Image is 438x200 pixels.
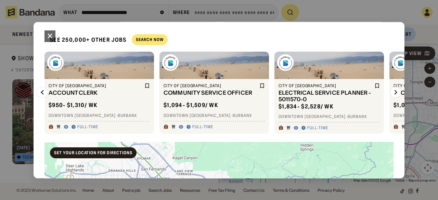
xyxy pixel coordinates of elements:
[44,52,154,134] a: City of Burbank logoCity of [GEOGRAPHIC_DATA]ACCOUNT CLERK$950- $1,310/ wkDowntown [GEOGRAPHIC_DA...
[390,87,401,98] img: Right Arrow
[162,54,179,71] img: City of Burbank logo
[274,52,384,134] a: City of Burbank logoCity of [GEOGRAPHIC_DATA]ELECTRICAL SERVICE PLANNER - 5011570-0$1,834- $2,528...
[279,114,380,120] div: Downtown [GEOGRAPHIC_DATA] · Burbank
[77,124,98,130] div: Full-time
[164,113,265,118] div: Downtown [GEOGRAPHIC_DATA] · Burbank
[279,103,333,110] div: $ 1,834 - $2,528 / wk
[192,124,213,130] div: Full-time
[49,102,98,109] div: $ 950 - $1,310 / wk
[164,102,218,109] div: $ 1,094 - $1,509 / wk
[277,54,294,71] img: City of Burbank logo
[49,90,143,96] div: ACCOUNT CLERK
[47,54,64,71] img: City of Burbank logo
[49,113,150,118] div: Downtown [GEOGRAPHIC_DATA] · Burbank
[159,52,269,134] a: City of Burbank logoCity of [GEOGRAPHIC_DATA]COMMUNITY SERVICE OFFICER$1,094- $1,509/ wkDowntown ...
[44,31,126,49] div: See 250,000+ other jobs
[37,87,48,98] img: Left Arrow
[50,147,137,158] a: Set your location for directions
[307,125,328,131] div: Full-time
[279,83,373,89] div: City of [GEOGRAPHIC_DATA]
[54,151,132,155] div: Set your location for directions
[164,90,258,96] div: COMMUNITY SERVICE OFFICER
[49,83,143,89] div: City of [GEOGRAPHIC_DATA]
[279,90,373,103] div: ELECTRICAL SERVICE PLANNER - 5011570-0
[392,54,409,71] img: City of Burbank logo
[164,83,258,89] div: City of [GEOGRAPHIC_DATA]
[136,38,164,42] div: Search Now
